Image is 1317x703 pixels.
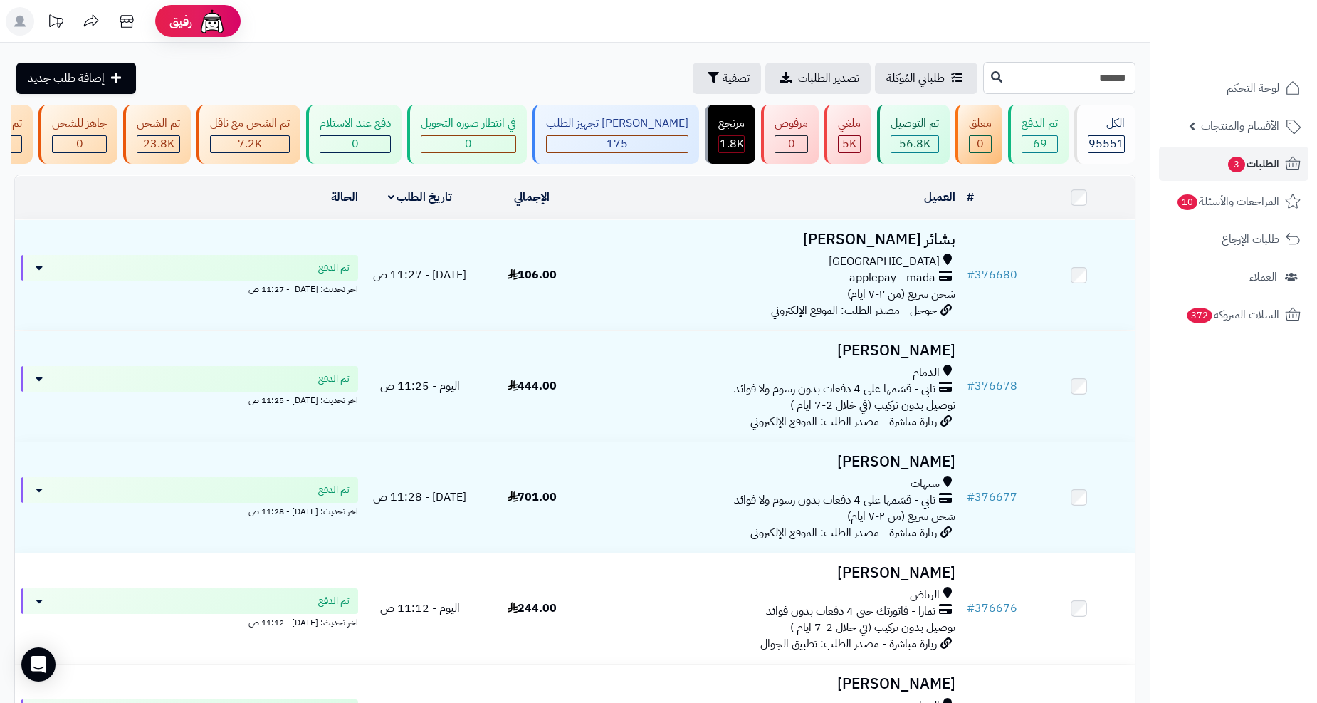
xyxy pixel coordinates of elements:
a: الإجمالي [514,189,550,206]
div: 0 [320,136,390,152]
div: Open Intercom Messenger [21,647,56,682]
a: السلات المتروكة372 [1159,298,1308,332]
div: تم الدفع [1022,115,1058,132]
span: [DATE] - 11:27 ص [373,266,466,283]
a: دفع عند الاستلام 0 [303,105,404,164]
div: 69 [1022,136,1057,152]
span: العملاء [1249,267,1277,287]
h3: [PERSON_NAME] [594,565,955,581]
div: الكل [1088,115,1125,132]
span: زيارة مباشرة - مصدر الطلب: تطبيق الجوال [760,635,937,652]
a: جاهز للشحن 0 [36,105,120,164]
span: تصفية [723,70,750,87]
span: جوجل - مصدر الطلب: الموقع الإلكتروني [771,302,937,319]
span: تم الدفع [318,594,350,608]
a: ملغي 5K [822,105,874,164]
div: 0 [421,136,515,152]
span: 5K [842,135,856,152]
span: 3 [1227,156,1246,173]
span: [GEOGRAPHIC_DATA] [829,254,940,270]
div: في انتظار صورة التحويل [421,115,516,132]
span: 106.00 [508,266,557,283]
span: # [967,377,975,395]
a: تم الشحن 23.8K [120,105,194,164]
span: 69 [1033,135,1047,152]
span: الطلبات [1227,154,1279,174]
div: 175 [547,136,688,152]
div: 0 [970,136,991,152]
a: الطلبات3 [1159,147,1308,181]
span: 372 [1186,307,1214,324]
span: applepay - mada [849,270,935,286]
span: لوحة التحكم [1227,78,1279,98]
span: # [967,600,975,617]
span: 0 [977,135,984,152]
div: دفع عند الاستلام [320,115,391,132]
span: 95551 [1088,135,1124,152]
a: تم الدفع 69 [1005,105,1071,164]
div: مرتجع [718,115,745,132]
a: مرتجع 1.8K [702,105,758,164]
h3: [PERSON_NAME] [594,676,955,692]
a: #376680 [967,266,1017,283]
span: [DATE] - 11:28 ص [373,489,466,506]
div: تم الشحن [137,115,180,132]
span: 0 [76,135,83,152]
a: الكل95551 [1071,105,1138,164]
div: 0 [53,136,106,152]
span: زيارة مباشرة - مصدر الطلب: الموقع الإلكتروني [750,413,937,430]
h3: [PERSON_NAME] [594,454,955,470]
div: اخر تحديث: [DATE] - 11:28 ص [21,503,358,518]
div: تم التوصيل [891,115,939,132]
a: إضافة طلب جديد [16,63,136,94]
div: 4985 [839,136,860,152]
span: الأقسام والمنتجات [1201,116,1279,136]
a: تم التوصيل 56.8K [874,105,953,164]
div: 23797 [137,136,179,152]
a: العميل [924,189,955,206]
span: السلات المتروكة [1185,305,1279,325]
a: طلبات الإرجاع [1159,222,1308,256]
a: #376676 [967,600,1017,617]
div: تم الشحن مع ناقل [210,115,290,132]
span: المراجعات والأسئلة [1176,192,1279,212]
span: تصدير الطلبات [798,70,859,87]
img: ai-face.png [198,7,226,36]
img: logo-2.png [1220,11,1303,41]
a: المراجعات والأسئلة10 [1159,184,1308,219]
a: تم الشحن مع ناقل 7.2K [194,105,303,164]
span: إضافة طلب جديد [28,70,105,87]
div: اخر تحديث: [DATE] - 11:25 ص [21,392,358,407]
div: معلق [969,115,992,132]
button: تصفية [693,63,761,94]
a: مرفوض 0 [758,105,822,164]
span: 0 [465,135,472,152]
span: تمارا - فاتورتك حتى 4 دفعات بدون فوائد [766,603,935,620]
div: جاهز للشحن [52,115,107,132]
div: مرفوض [775,115,808,132]
div: [PERSON_NAME] تجهيز الطلب [546,115,688,132]
a: #376677 [967,489,1017,506]
span: 7.2K [238,135,262,152]
span: 175 [607,135,628,152]
a: العملاء [1159,260,1308,294]
a: معلق 0 [953,105,1005,164]
h3: [PERSON_NAME] [594,343,955,359]
span: تم الدفع [318,483,350,497]
a: #376678 [967,377,1017,395]
span: اليوم - 11:12 ص [380,600,460,617]
div: 0 [775,136,807,152]
span: # [967,489,975,506]
span: 0 [788,135,795,152]
span: 244.00 [508,600,557,617]
a: [PERSON_NAME] تجهيز الطلب 175 [530,105,702,164]
span: 1.8K [720,135,744,152]
div: اخر تحديث: [DATE] - 11:12 ص [21,614,358,629]
span: تابي - قسّمها على 4 دفعات بدون رسوم ولا فوائد [734,381,935,397]
span: توصيل بدون تركيب (في خلال 2-7 ايام ) [790,397,955,414]
span: 56.8K [899,135,930,152]
span: # [967,266,975,283]
div: 1815 [719,136,744,152]
a: طلباتي المُوكلة [875,63,977,94]
a: تاريخ الطلب [388,189,453,206]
